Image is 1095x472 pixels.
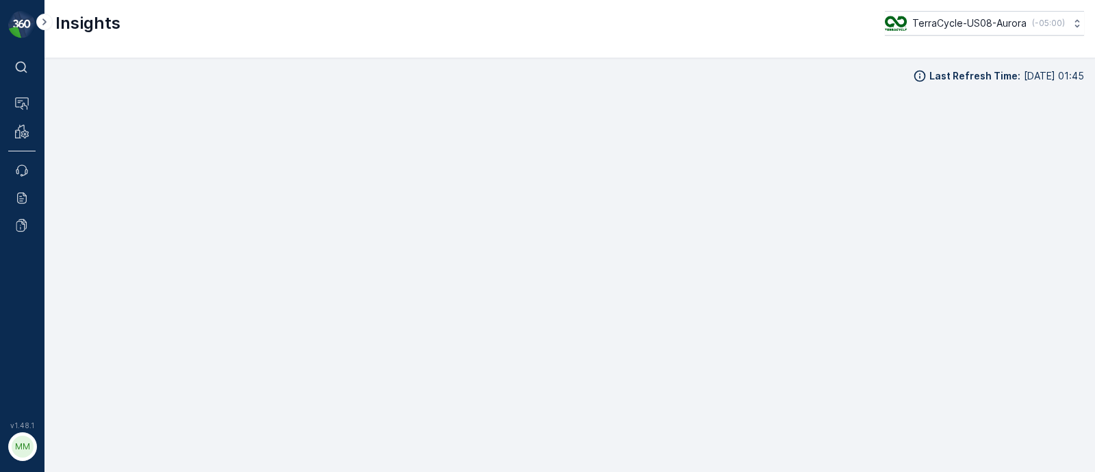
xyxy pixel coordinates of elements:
[12,436,34,458] div: MM
[929,69,1020,83] p: Last Refresh Time :
[8,11,36,38] img: logo
[885,16,907,31] img: image_ci7OI47.png
[1032,18,1065,29] p: ( -05:00 )
[55,12,120,34] p: Insights
[8,432,36,461] button: MM
[8,421,36,430] span: v 1.48.1
[912,16,1027,30] p: TerraCycle-US08-Aurora
[1024,69,1084,83] p: [DATE] 01:45
[885,11,1084,36] button: TerraCycle-US08-Aurora(-05:00)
